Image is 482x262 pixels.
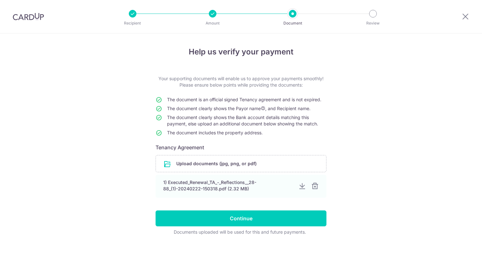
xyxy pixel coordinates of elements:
p: Review [349,20,397,26]
h4: Help us verify your payment [156,46,326,58]
p: Recipient [109,20,156,26]
div: Documents uploaded will be used for this and future payments. [156,229,324,235]
span: The document clearly shows the Bank account details matching this payment, else upload an additio... [167,115,318,126]
p: Your supporting documents will enable us to approve your payments smoothly! Please ensure below p... [156,75,326,88]
span: The document includes the property address. [167,130,263,135]
p: Amount [189,20,236,26]
input: Continue [156,210,326,226]
h6: Tenancy Agreement [156,144,326,151]
div: 1) Executed_Renewal_TA_-_Reflections__28-88_(1)-20240222-150318.pdf (2.32 MB) [163,179,293,192]
div: Upload documents (jpg, png, or pdf) [156,155,326,172]
span: The document clearly shows the Payor name , and Recipient name. [167,106,310,111]
p: Document [269,20,316,26]
span: The document is an official signed Tenancy agreement and is not expired. [167,97,321,102]
img: CardUp [13,13,44,20]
